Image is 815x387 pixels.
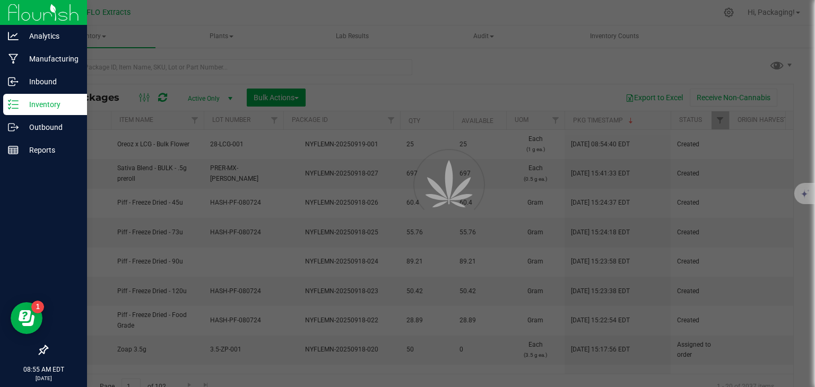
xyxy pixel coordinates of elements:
inline-svg: Inbound [8,76,19,87]
inline-svg: Manufacturing [8,54,19,64]
iframe: Resource center [11,302,42,334]
p: Inbound [19,75,82,88]
p: Outbound [19,121,82,134]
inline-svg: Outbound [8,122,19,133]
inline-svg: Analytics [8,31,19,41]
inline-svg: Inventory [8,99,19,110]
p: 08:55 AM EDT [5,365,82,374]
p: Manufacturing [19,52,82,65]
inline-svg: Reports [8,145,19,155]
iframe: Resource center unread badge [31,301,44,313]
p: Inventory [19,98,82,111]
p: [DATE] [5,374,82,382]
p: Reports [19,144,82,156]
p: Analytics [19,30,82,42]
